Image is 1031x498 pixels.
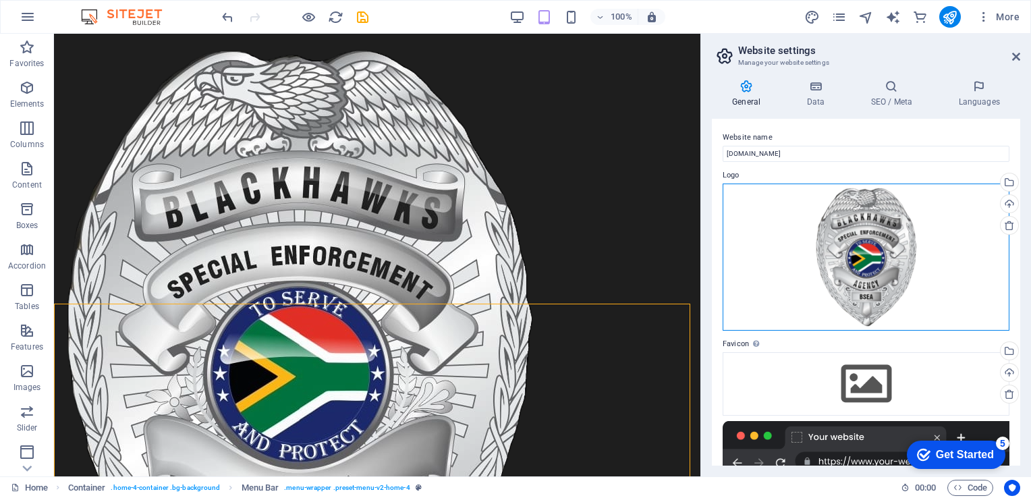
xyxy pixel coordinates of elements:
p: Elements [10,99,45,109]
button: reload [327,9,343,25]
i: On resize automatically adjust zoom level to fit chosen device. [646,11,658,23]
i: Pages (Ctrl+Alt+S) [831,9,847,25]
a: Home [11,480,48,496]
button: text_generator [885,9,901,25]
div: Select files from the file manager, stock photos, or upload file(s) [723,352,1009,416]
h4: General [712,80,786,108]
i: Reload page [328,9,343,25]
button: publish [939,6,961,28]
i: Undo: Change colors (Ctrl+Z) [220,9,235,25]
h4: SEO / Meta [850,80,938,108]
p: Favorites [9,58,44,69]
i: AI Writer [885,9,901,25]
button: navigator [858,9,874,25]
div: 5 [100,3,113,16]
button: design [804,9,820,25]
label: Website name [723,130,1009,146]
span: Code [953,480,987,496]
p: Columns [10,139,44,150]
h3: Manage your website settings [738,57,993,69]
h6: 100% [611,9,632,25]
button: undo [219,9,235,25]
button: More [972,6,1025,28]
div: logo-G96aT17hwgYnsci-vIvsYg.png [723,184,1009,331]
span: . menu-wrapper .preset-menu-v2-home-4 [284,480,410,496]
span: . home-4-container .bg-background [111,480,220,496]
button: commerce [912,9,928,25]
nav: breadcrumb [68,480,422,496]
h4: Languages [938,80,1020,108]
h2: Website settings [738,45,1020,57]
button: 100% [590,9,638,25]
button: save [354,9,370,25]
p: Slider [17,422,38,433]
i: Save (Ctrl+S) [355,9,370,25]
p: Boxes [16,220,38,231]
button: Code [947,480,993,496]
label: Favicon [723,336,1009,352]
input: Name... [723,146,1009,162]
p: Features [11,341,43,352]
p: Accordion [8,260,46,271]
img: Editor Logo [78,9,179,25]
i: Commerce [912,9,928,25]
i: Navigator [858,9,874,25]
div: Get Started 5 items remaining, 0% complete [11,7,109,35]
i: This element is a customizable preset [416,484,422,491]
span: Click to select. Double-click to edit [68,480,106,496]
div: Get Started [40,15,98,27]
i: Design (Ctrl+Alt+Y) [804,9,820,25]
span: : [924,482,926,493]
button: pages [831,9,847,25]
h4: Data [786,80,850,108]
p: Images [13,382,41,393]
label: Logo [723,167,1009,184]
p: Tables [15,301,39,312]
span: 00 00 [915,480,936,496]
span: Menu Bar [242,480,279,496]
span: More [977,10,1020,24]
button: Usercentrics [1004,480,1020,496]
p: Content [12,179,42,190]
